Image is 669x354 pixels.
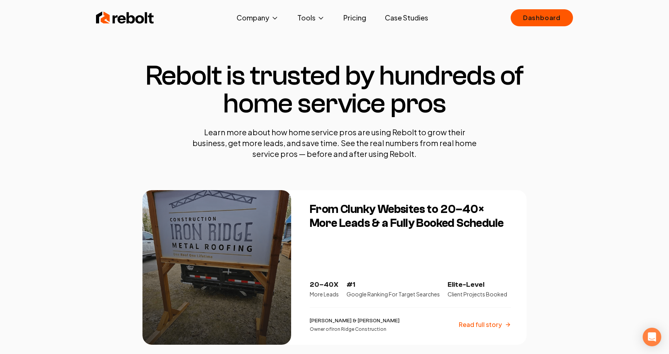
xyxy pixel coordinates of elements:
[310,203,511,230] h3: From Clunky Websites to 20–40× More Leads & a Fully Booked Schedule
[142,190,527,345] a: From Clunky Websites to 20–40× More Leads & a Fully Booked ScheduleFrom Clunky Websites to 20–40×...
[459,320,502,329] p: Read full story
[448,290,507,298] p: Client Projects Booked
[448,279,507,290] p: Elite-Level
[310,317,400,325] p: [PERSON_NAME] & [PERSON_NAME]
[230,10,285,26] button: Company
[291,10,331,26] button: Tools
[347,290,440,298] p: Google Ranking For Target Searches
[643,328,661,346] div: Open Intercom Messenger
[347,279,440,290] p: #1
[310,326,400,332] p: Owner of Iron Ridge Construction
[96,10,154,26] img: Rebolt Logo
[310,279,339,290] p: 20–40X
[142,62,527,117] h1: Rebolt is trusted by hundreds of home service pros
[379,10,434,26] a: Case Studies
[511,9,573,26] a: Dashboard
[337,10,372,26] a: Pricing
[187,127,482,159] p: Learn more about how home service pros are using Rebolt to grow their business, get more leads, a...
[310,290,339,298] p: More Leads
